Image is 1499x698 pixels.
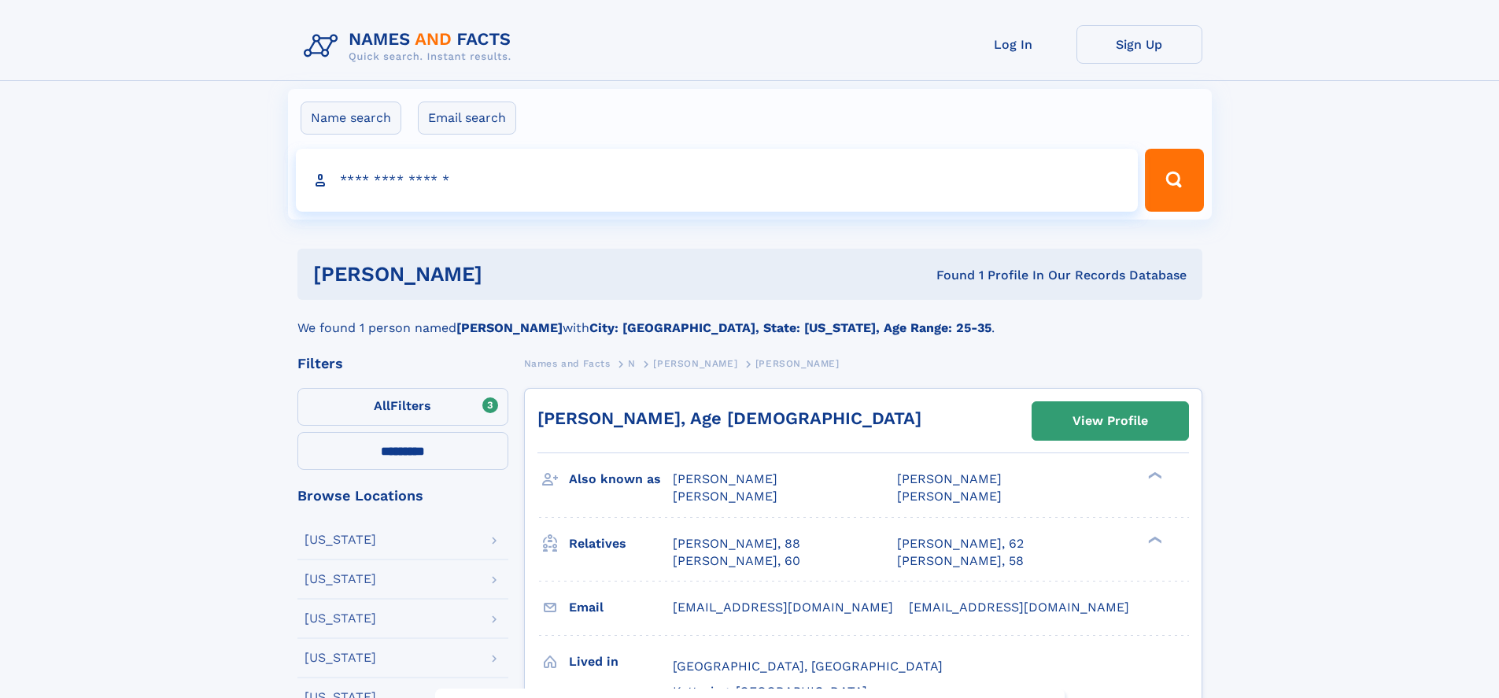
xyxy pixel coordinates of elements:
[897,552,1024,570] a: [PERSON_NAME], 58
[297,489,508,503] div: Browse Locations
[628,353,636,373] a: N
[524,353,611,373] a: Names and Facts
[301,102,401,135] label: Name search
[1076,25,1202,64] a: Sign Up
[1144,471,1163,481] div: ❯
[305,534,376,546] div: [US_STATE]
[897,535,1024,552] a: [PERSON_NAME], 62
[297,388,508,426] label: Filters
[1032,402,1188,440] a: View Profile
[569,466,673,493] h3: Also known as
[305,573,376,585] div: [US_STATE]
[909,600,1129,615] span: [EMAIL_ADDRESS][DOMAIN_NAME]
[673,600,893,615] span: [EMAIL_ADDRESS][DOMAIN_NAME]
[569,594,673,621] h3: Email
[709,267,1187,284] div: Found 1 Profile In Our Records Database
[673,552,800,570] a: [PERSON_NAME], 60
[305,652,376,664] div: [US_STATE]
[628,358,636,369] span: N
[418,102,516,135] label: Email search
[569,648,673,675] h3: Lived in
[1144,534,1163,545] div: ❯
[673,659,943,674] span: [GEOGRAPHIC_DATA], [GEOGRAPHIC_DATA]
[374,398,390,413] span: All
[456,320,563,335] b: [PERSON_NAME]
[897,489,1002,504] span: [PERSON_NAME]
[537,408,921,428] a: [PERSON_NAME], Age [DEMOGRAPHIC_DATA]
[313,264,710,284] h1: [PERSON_NAME]
[297,356,508,371] div: Filters
[297,25,524,68] img: Logo Names and Facts
[589,320,991,335] b: City: [GEOGRAPHIC_DATA], State: [US_STATE], Age Range: 25-35
[1145,149,1203,212] button: Search Button
[653,353,737,373] a: [PERSON_NAME]
[673,489,777,504] span: [PERSON_NAME]
[297,300,1202,338] div: We found 1 person named with .
[673,471,777,486] span: [PERSON_NAME]
[296,149,1139,212] input: search input
[673,535,800,552] a: [PERSON_NAME], 88
[1073,403,1148,439] div: View Profile
[305,612,376,625] div: [US_STATE]
[755,358,840,369] span: [PERSON_NAME]
[951,25,1076,64] a: Log In
[569,530,673,557] h3: Relatives
[897,471,1002,486] span: [PERSON_NAME]
[653,358,737,369] span: [PERSON_NAME]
